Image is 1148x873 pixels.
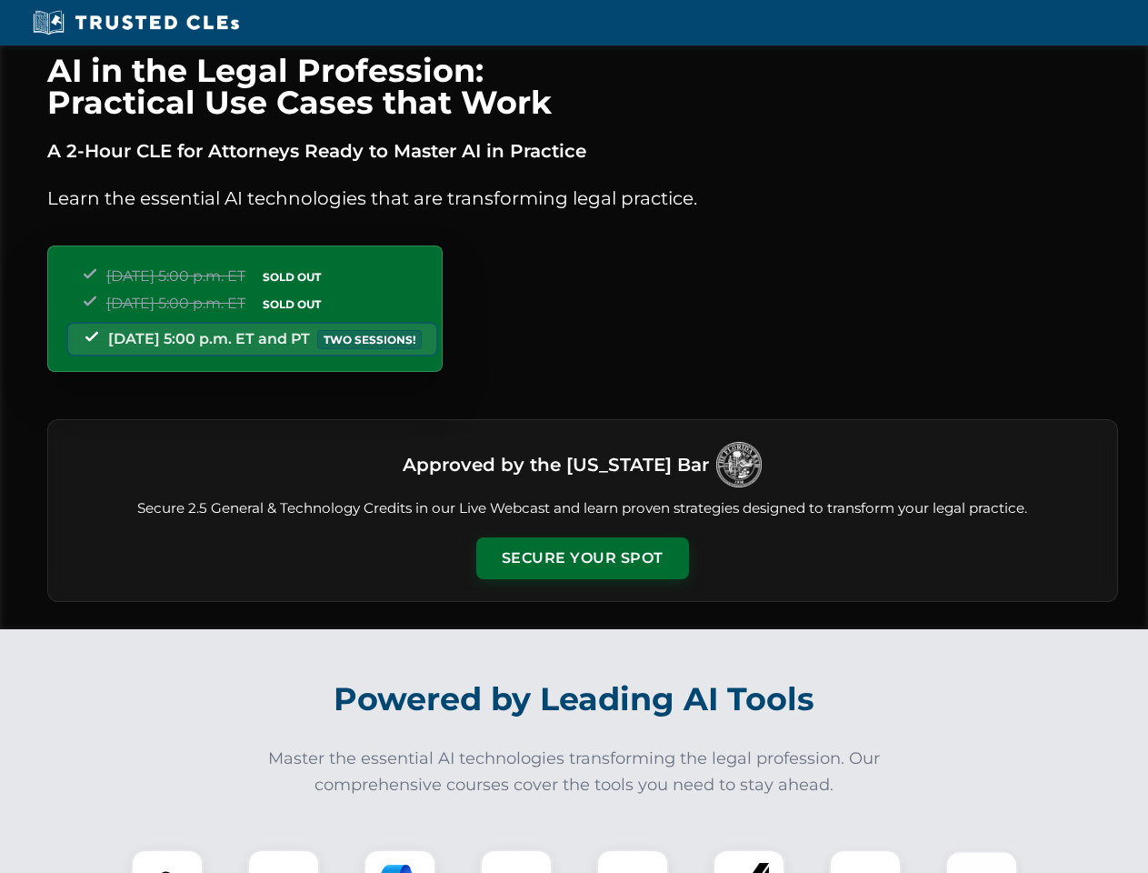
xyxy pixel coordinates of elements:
p: A 2-Hour CLE for Attorneys Ready to Master AI in Practice [47,136,1118,166]
button: Secure Your Spot [476,537,689,579]
span: [DATE] 5:00 p.m. ET [106,267,245,285]
span: [DATE] 5:00 p.m. ET [106,295,245,312]
img: Logo [716,442,762,487]
h1: AI in the Legal Profession: Practical Use Cases that Work [47,55,1118,118]
span: SOLD OUT [256,267,327,286]
p: Master the essential AI technologies transforming the legal profession. Our comprehensive courses... [256,746,893,798]
p: Learn the essential AI technologies that are transforming legal practice. [47,184,1118,213]
span: SOLD OUT [256,295,327,314]
img: Trusted CLEs [27,9,245,36]
h3: Approved by the [US_STATE] Bar [403,448,709,481]
h2: Powered by Leading AI Tools [71,667,1078,731]
p: Secure 2.5 General & Technology Credits in our Live Webcast and learn proven strategies designed ... [70,498,1095,519]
